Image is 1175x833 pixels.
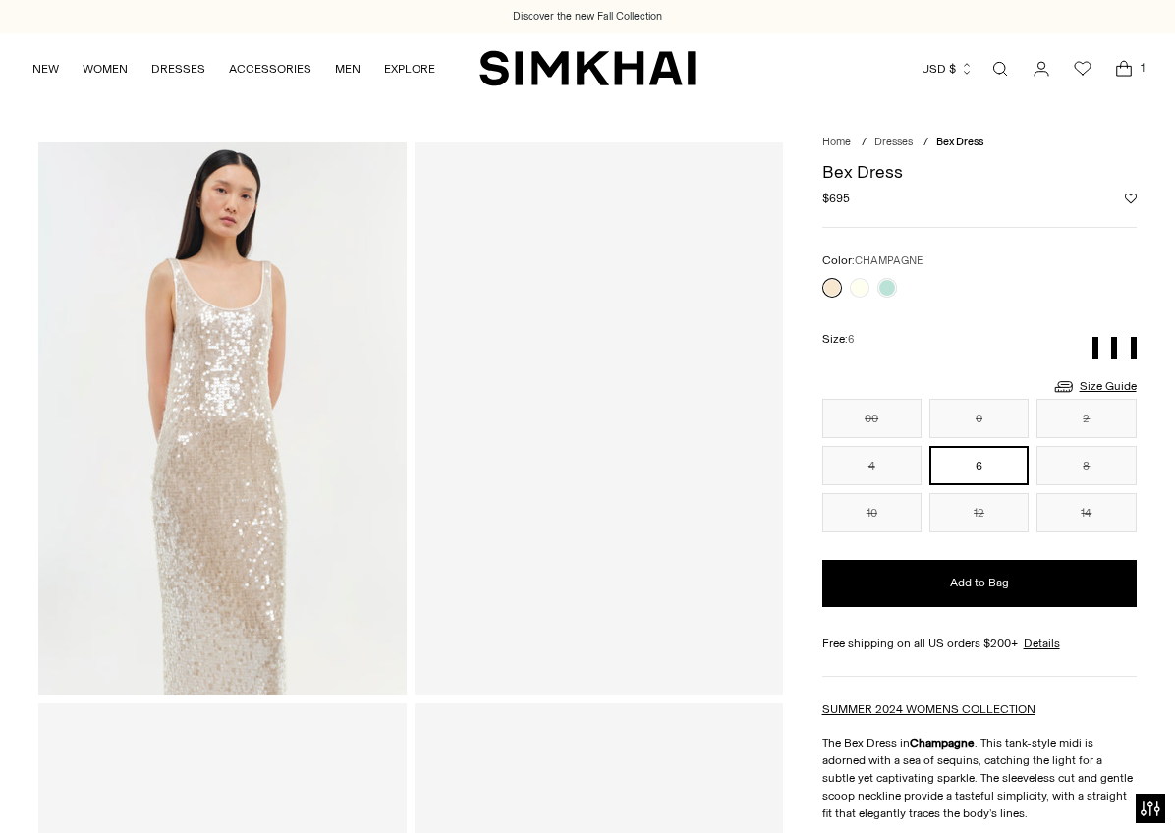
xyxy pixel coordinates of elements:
[822,399,922,438] button: 00
[822,190,850,207] span: $695
[922,47,974,90] button: USD $
[479,49,696,87] a: SIMKHAI
[822,135,1137,151] nav: breadcrumbs
[929,493,1029,532] button: 12
[862,135,867,151] div: /
[384,47,435,90] a: EXPLORE
[1125,193,1137,204] button: Add to Wishlist
[923,135,928,151] div: /
[151,47,205,90] a: DRESSES
[822,493,922,532] button: 10
[950,575,1009,591] span: Add to Bag
[335,47,361,90] a: MEN
[929,446,1029,485] button: 6
[822,330,854,349] label: Size:
[1052,374,1137,399] a: Size Guide
[415,142,783,694] a: Bex Dress
[822,136,851,148] a: Home
[1024,635,1060,652] a: Details
[822,702,1035,716] a: SUMMER 2024 WOMENS COLLECTION
[83,47,128,90] a: WOMEN
[822,163,1137,181] h1: Bex Dress
[1036,446,1136,485] button: 8
[32,47,59,90] a: NEW
[929,399,1029,438] button: 0
[1036,493,1136,532] button: 14
[1063,49,1102,88] a: Wishlist
[848,333,854,346] span: 6
[936,136,983,148] span: Bex Dress
[822,635,1137,652] div: Free shipping on all US orders $200+
[1036,399,1136,438] button: 2
[822,446,922,485] button: 4
[822,560,1137,607] button: Add to Bag
[1022,49,1061,88] a: Go to the account page
[1134,59,1151,77] span: 1
[822,251,923,270] label: Color:
[874,136,913,148] a: Dresses
[1104,49,1144,88] a: Open cart modal
[513,9,662,25] a: Discover the new Fall Collection
[38,142,407,694] img: Bex Dress
[822,734,1137,822] p: The Bex Dress in . This tank-style midi is adorned with a sea of sequins, catching the light for ...
[855,254,923,267] span: CHAMPAGNE
[980,49,1020,88] a: Open search modal
[910,736,975,750] strong: Champagne
[229,47,311,90] a: ACCESSORIES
